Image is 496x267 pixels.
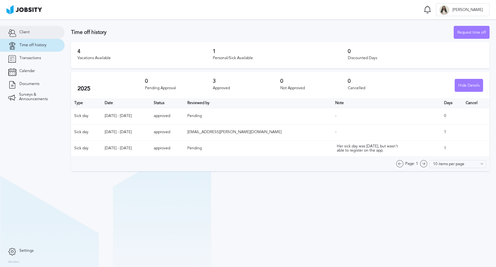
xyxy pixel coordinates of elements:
span: - [335,130,336,134]
div: Discounted Days [348,56,483,60]
td: Sick day [71,108,101,124]
td: Sick day [71,140,101,156]
th: Toggle SortBy [332,98,441,108]
td: approved [150,140,184,156]
button: Request time off [454,26,490,39]
div: Pending Approval [145,86,212,91]
span: - [335,113,336,118]
span: Calendar [19,69,35,73]
span: Transactions [19,56,41,60]
div: Her sick day was [DATE], but wasn't able to register on the app. [337,144,401,153]
span: Pending [187,146,202,150]
span: Pending [187,113,202,118]
div: Not Approved [280,86,348,91]
span: [PERSON_NAME] [449,8,486,12]
td: 1 [441,140,462,156]
td: [DATE] - [DATE] [101,140,150,156]
label: Version: [8,260,20,264]
span: Client [19,30,30,35]
th: Toggle SortBy [150,98,184,108]
span: Documents [19,82,39,86]
h3: 3 [213,78,280,84]
div: Cancelled [348,86,415,91]
span: Settings [19,249,34,253]
span: [EMAIL_ADDRESS][PERSON_NAME][DOMAIN_NAME] [187,130,282,134]
td: 0 [441,108,462,124]
th: Days [441,98,462,108]
span: Surveys & Announcements [19,92,57,101]
th: Type [71,98,101,108]
th: Toggle SortBy [101,98,150,108]
div: D [439,5,449,15]
th: Cancel [462,98,490,108]
h3: 4 [77,48,213,54]
h3: 0 [348,78,415,84]
span: Page: 1 [405,162,418,166]
h3: 0 [280,78,348,84]
h3: Time off history [71,29,454,35]
td: approved [150,124,184,140]
div: Vacations Available [77,56,213,60]
td: [DATE] - [DATE] [101,124,150,140]
div: Personal/Sick Available [213,56,348,60]
button: D[PERSON_NAME] [436,3,490,16]
h3: 0 [145,78,212,84]
div: Approved [213,86,280,91]
h3: 1 [213,48,348,54]
img: ab4bad089aa723f57921c736e9817d99.png [6,5,42,14]
h2: 2025 [77,85,145,92]
th: Toggle SortBy [184,98,332,108]
span: Time off history [19,43,46,48]
td: Sick day [71,124,101,140]
td: [DATE] - [DATE] [101,108,150,124]
td: 1 [441,124,462,140]
button: Hide Details [455,79,483,92]
h3: 0 [348,48,483,54]
td: approved [150,108,184,124]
